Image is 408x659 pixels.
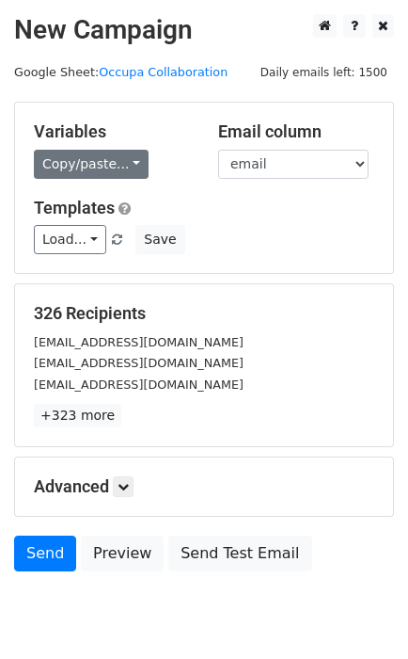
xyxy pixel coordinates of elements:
[34,198,115,217] a: Templates
[254,65,394,79] a: Daily emails left: 1500
[34,150,149,179] a: Copy/paste...
[34,121,190,142] h5: Variables
[314,569,408,659] iframe: Chat Widget
[34,335,243,349] small: [EMAIL_ADDRESS][DOMAIN_NAME]
[135,225,184,254] button: Save
[34,356,243,370] small: [EMAIL_ADDRESS][DOMAIN_NAME]
[218,121,374,142] h5: Email column
[81,536,164,571] a: Preview
[14,65,228,79] small: Google Sheet:
[34,303,374,324] h5: 326 Recipients
[168,536,311,571] a: Send Test Email
[314,569,408,659] div: 聊天小组件
[99,65,228,79] a: Occupa Collaboration
[254,62,394,83] span: Daily emails left: 1500
[34,225,106,254] a: Load...
[14,14,394,46] h2: New Campaign
[34,476,374,497] h5: Advanced
[34,378,243,392] small: [EMAIL_ADDRESS][DOMAIN_NAME]
[14,536,76,571] a: Send
[34,404,121,427] a: +323 more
